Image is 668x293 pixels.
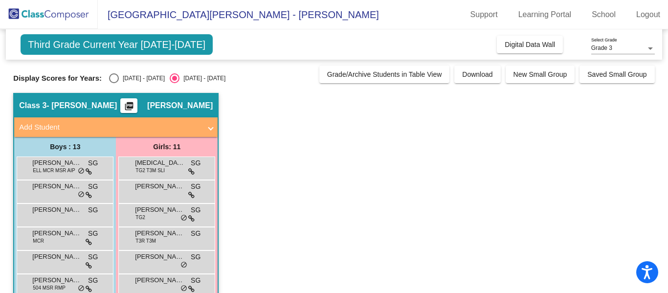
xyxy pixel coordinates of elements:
[14,117,218,137] mat-expansion-panel-header: Add Student
[147,101,213,111] span: [PERSON_NAME]
[591,45,612,51] span: Grade 3
[33,284,66,292] span: 504 MSR RMP
[511,7,579,23] a: Learning Portal
[513,70,567,78] span: New Small Group
[191,158,200,168] span: SG
[88,275,98,286] span: SG
[33,237,44,245] span: MCR
[13,74,102,83] span: Display Scores for Years:
[584,7,623,23] a: School
[135,214,145,221] span: TG2
[19,122,201,133] mat-panel-title: Add Student
[628,7,668,23] a: Logout
[19,101,46,111] span: Class 3
[135,237,156,245] span: T3R T3M
[135,181,184,191] span: [PERSON_NAME]
[14,137,116,157] div: Boys : 13
[123,101,135,115] mat-icon: picture_as_pdf
[78,285,85,293] span: do_not_disturb_alt
[98,7,379,23] span: [GEOGRAPHIC_DATA][PERSON_NAME] - [PERSON_NAME]
[32,205,81,215] span: [PERSON_NAME]
[462,70,492,78] span: Download
[587,70,646,78] span: Saved Small Group
[78,167,85,175] span: do_not_disturb_alt
[46,101,117,111] span: - [PERSON_NAME]
[135,275,184,285] span: [PERSON_NAME]
[135,228,184,238] span: [PERSON_NAME]
[179,74,225,83] div: [DATE] - [DATE]
[88,252,98,262] span: SG
[191,228,200,239] span: SG
[506,66,575,83] button: New Small Group
[119,74,165,83] div: [DATE] - [DATE]
[33,167,75,174] span: ELL MCR MSR AIP
[579,66,654,83] button: Saved Small Group
[191,181,200,192] span: SG
[319,66,450,83] button: Grade/Archive Students in Table View
[191,205,200,215] span: SG
[135,158,184,168] span: [MEDICAL_DATA][PERSON_NAME]
[180,285,187,293] span: do_not_disturb_alt
[327,70,442,78] span: Grade/Archive Students in Table View
[88,158,98,168] span: SG
[497,36,563,53] button: Digital Data Wall
[116,137,218,157] div: Girls: 11
[32,252,81,262] span: [PERSON_NAME] Sugar
[191,275,200,286] span: SG
[78,191,85,199] span: do_not_disturb_alt
[135,252,184,262] span: [PERSON_NAME]
[120,98,137,113] button: Print Students Details
[88,228,98,239] span: SG
[454,66,500,83] button: Download
[21,34,213,55] span: Third Grade Current Year [DATE]-[DATE]
[135,205,184,215] span: [PERSON_NAME]
[180,261,187,269] span: do_not_disturb_alt
[32,181,81,191] span: [PERSON_NAME]
[32,275,81,285] span: [PERSON_NAME]
[32,228,81,238] span: [PERSON_NAME]
[463,7,506,23] a: Support
[88,181,98,192] span: SG
[88,205,98,215] span: SG
[32,158,81,168] span: [PERSON_NAME]
[180,214,187,222] span: do_not_disturb_alt
[135,167,165,174] span: TG2 T3M SLI
[505,41,555,48] span: Digital Data Wall
[191,252,200,262] span: SG
[109,73,225,83] mat-radio-group: Select an option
